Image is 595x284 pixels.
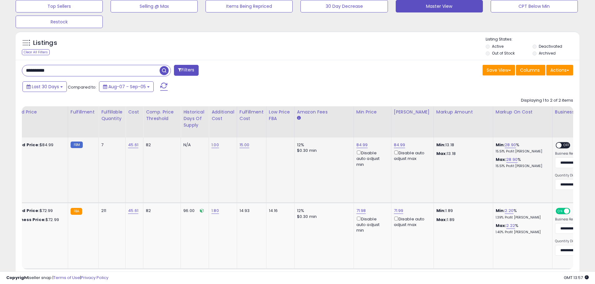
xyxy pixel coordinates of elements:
[128,208,138,214] a: 45.61
[22,49,50,55] div: Clear All Filters
[356,215,386,233] div: Disable auto adjust min
[394,142,405,148] a: 84.99
[486,36,579,42] p: Listing States:
[436,151,447,156] strong: Max:
[506,156,518,163] a: 28.90
[436,109,490,115] div: Markup Amount
[496,223,507,229] b: Max:
[496,223,548,234] div: %
[394,215,429,228] div: Disable auto adjust max
[71,142,83,148] small: FBM
[11,217,63,223] div: $72.99
[436,208,488,214] p: 1.89
[556,209,564,214] span: ON
[516,65,545,75] button: Columns
[539,51,556,56] label: Archived
[496,142,548,154] div: %
[436,151,488,156] p: 13.18
[68,84,97,90] span: Compared to:
[436,208,446,214] strong: Min:
[81,275,108,281] a: Privacy Policy
[297,214,349,219] div: $0.30 min
[496,164,548,168] p: 15.51% Profit [PERSON_NAME]
[493,106,552,137] th: The percentage added to the cost of goods (COGS) that forms the calculator for Min & Max prices.
[496,208,548,219] div: %
[356,149,386,167] div: Disable auto adjust min
[101,109,123,122] div: Fulfillable Quantity
[297,208,349,214] div: 12%
[436,217,447,223] strong: Max:
[11,217,46,223] b: Business Price:
[11,208,40,214] b: Listed Price:
[183,208,204,214] div: 96.00
[520,67,540,73] span: Columns
[11,142,40,148] b: Listed Price:
[240,109,264,122] div: Fulfillment Cost
[394,208,404,214] a: 71.99
[16,16,103,28] button: Restock
[496,215,548,220] p: 1.39% Profit [PERSON_NAME]
[32,84,59,90] span: Last 30 Days
[505,208,513,214] a: 2.20
[128,109,141,115] div: Cost
[492,51,515,56] label: Out of Stock
[521,98,573,103] div: Displaying 1 to 2 of 2 items
[53,275,80,281] a: Terms of Use
[108,84,146,90] span: Aug-07 - Sep-05
[436,142,446,148] strong: Min:
[297,115,301,121] small: Amazon Fees.
[394,149,429,161] div: Disable auto adjust max
[496,156,507,162] b: Max:
[183,109,206,128] div: Historical Days Of Supply
[183,142,204,148] div: N/A
[11,208,63,214] div: $72.99
[6,275,29,281] strong: Copyright
[240,142,250,148] a: 15.00
[128,142,138,148] a: 45.61
[496,142,505,148] b: Min:
[505,142,516,148] a: 28.90
[546,65,573,75] button: Actions
[356,208,366,214] a: 71.98
[33,39,57,47] h5: Listings
[436,217,488,223] p: 1.89
[146,142,176,148] div: 82
[496,157,548,168] div: %
[356,109,389,115] div: Min Price
[496,230,548,234] p: 1.40% Profit [PERSON_NAME]
[562,143,572,148] span: OFF
[394,109,431,115] div: [PERSON_NAME]
[297,109,351,115] div: Amazon Fees
[483,65,515,75] button: Save View
[146,208,176,214] div: 82
[564,275,589,281] span: 2025-10-6 13:57 GMT
[240,208,261,214] div: 14.93
[211,109,234,122] div: Additional Cost
[269,109,292,122] div: Low Price FBA
[269,208,290,214] div: 14.16
[211,142,219,148] a: 1.00
[297,142,349,148] div: 12%
[496,208,505,214] b: Min:
[11,109,65,115] div: Listed Price
[99,81,154,92] button: Aug-07 - Sep-05
[101,208,121,214] div: 211
[356,142,368,148] a: 84.99
[297,148,349,153] div: $0.30 min
[496,109,550,115] div: Markup on Cost
[71,208,82,215] small: FBA
[11,142,63,148] div: $84.99
[22,81,67,92] button: Last 30 Days
[506,223,515,229] a: 2.22
[146,109,178,122] div: Comp. Price Threshold
[496,149,548,154] p: 15.51% Profit [PERSON_NAME]
[211,208,219,214] a: 1.80
[539,44,562,49] label: Deactivated
[436,142,488,148] p: 13.18
[569,209,579,214] span: OFF
[6,275,108,281] div: seller snap | |
[492,44,503,49] label: Active
[101,142,121,148] div: 7
[71,109,96,115] div: Fulfillment
[174,65,198,76] button: Filters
